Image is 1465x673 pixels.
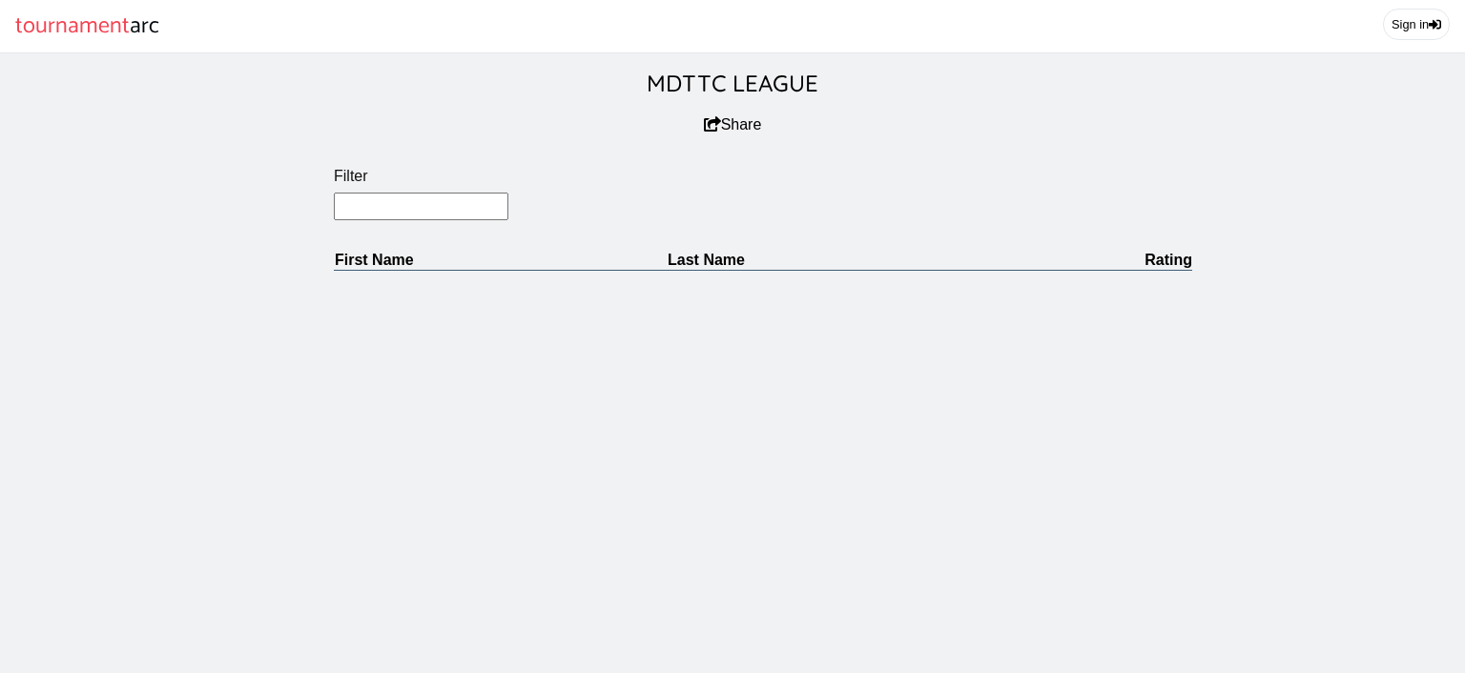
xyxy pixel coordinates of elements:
[647,69,818,97] a: MDTTC LEAGUE
[334,168,1192,185] label: Filter
[704,116,762,133] button: Share
[993,251,1192,271] th: Rating
[334,251,667,271] th: First Name
[130,8,159,45] span: arc
[1383,9,1450,40] a: Sign in
[15,8,130,45] span: tournament
[667,251,993,271] th: Last Name
[15,8,159,45] a: tournamentarc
